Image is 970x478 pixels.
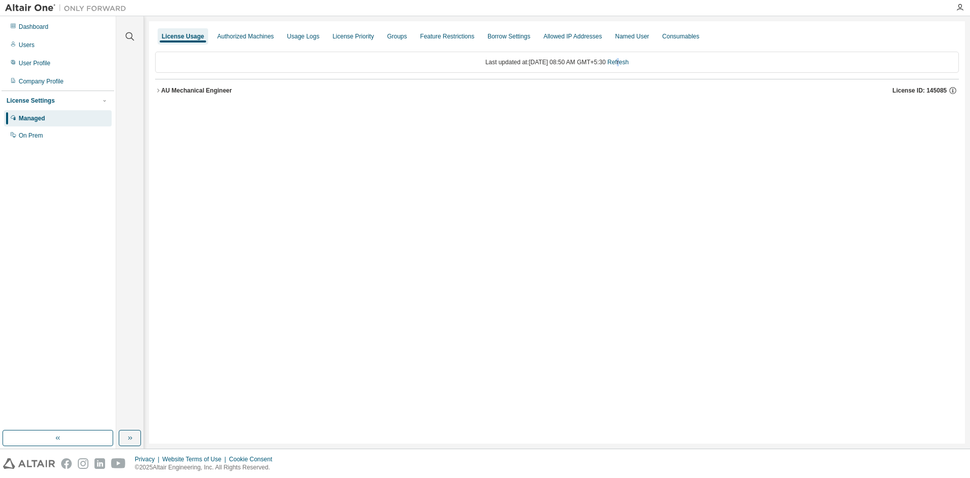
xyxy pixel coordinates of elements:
[287,32,319,40] div: Usage Logs
[7,97,55,105] div: License Settings
[19,132,43,140] div: On Prem
[135,463,278,472] p: © 2025 Altair Engineering, Inc. All Rights Reserved.
[544,32,602,40] div: Allowed IP Addresses
[19,23,48,31] div: Dashboard
[19,41,34,49] div: Users
[607,59,628,66] a: Refresh
[19,59,51,67] div: User Profile
[19,114,45,122] div: Managed
[161,86,232,95] div: AU Mechanical Engineer
[162,32,204,40] div: License Usage
[332,32,374,40] div: License Priority
[5,3,131,13] img: Altair One
[3,458,55,469] img: altair_logo.svg
[893,86,947,95] span: License ID: 145085
[488,32,530,40] div: Borrow Settings
[61,458,72,469] img: facebook.svg
[78,458,88,469] img: instagram.svg
[229,455,278,463] div: Cookie Consent
[19,77,64,85] div: Company Profile
[155,52,959,73] div: Last updated at: [DATE] 08:50 AM GMT+5:30
[217,32,274,40] div: Authorized Machines
[135,455,162,463] div: Privacy
[155,79,959,102] button: AU Mechanical EngineerLicense ID: 145085
[387,32,407,40] div: Groups
[420,32,474,40] div: Feature Restrictions
[94,458,105,469] img: linkedin.svg
[662,32,699,40] div: Consumables
[162,455,229,463] div: Website Terms of Use
[111,458,126,469] img: youtube.svg
[615,32,649,40] div: Named User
